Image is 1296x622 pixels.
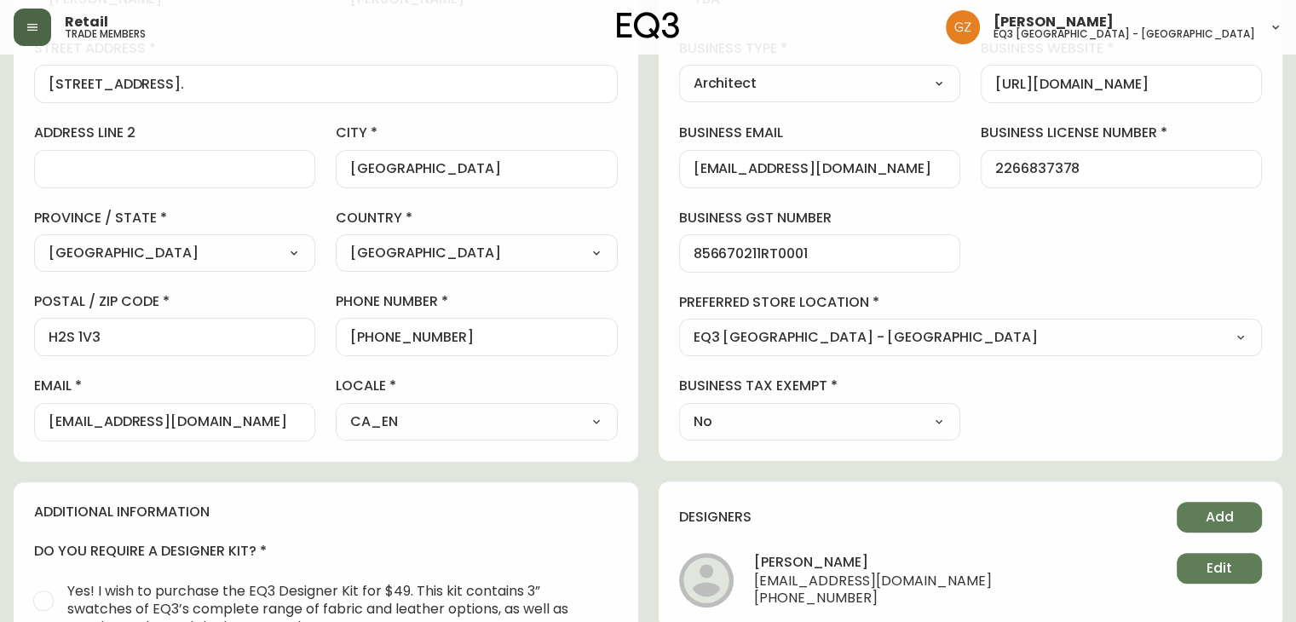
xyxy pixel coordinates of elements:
[1177,502,1262,533] button: Add
[34,124,315,142] label: address line 2
[994,29,1255,39] h5: eq3 [GEOGRAPHIC_DATA] - [GEOGRAPHIC_DATA]
[336,124,617,142] label: city
[65,29,146,39] h5: trade members
[34,377,315,395] label: email
[34,542,618,561] h4: do you require a designer kit?
[981,124,1262,142] label: business license number
[679,377,960,395] label: business tax exempt
[336,209,617,227] label: country
[994,15,1114,29] span: [PERSON_NAME]
[1207,559,1232,578] span: Edit
[336,377,617,395] label: locale
[34,503,618,521] h4: additional information
[995,76,1247,92] input: https://www.designshop.com
[65,15,108,29] span: Retail
[617,12,680,39] img: logo
[1177,553,1262,584] button: Edit
[34,292,315,311] label: postal / zip code
[754,573,992,590] span: [EMAIL_ADDRESS][DOMAIN_NAME]
[679,508,752,527] h4: designers
[336,292,617,311] label: phone number
[946,10,980,44] img: 78875dbee59462ec7ba26e296000f7de
[679,293,1263,312] label: preferred store location
[679,209,960,227] label: business gst number
[679,124,960,142] label: business email
[34,209,315,227] label: province / state
[1206,508,1234,527] span: Add
[754,590,992,608] span: [PHONE_NUMBER]
[754,553,992,573] h4: [PERSON_NAME]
